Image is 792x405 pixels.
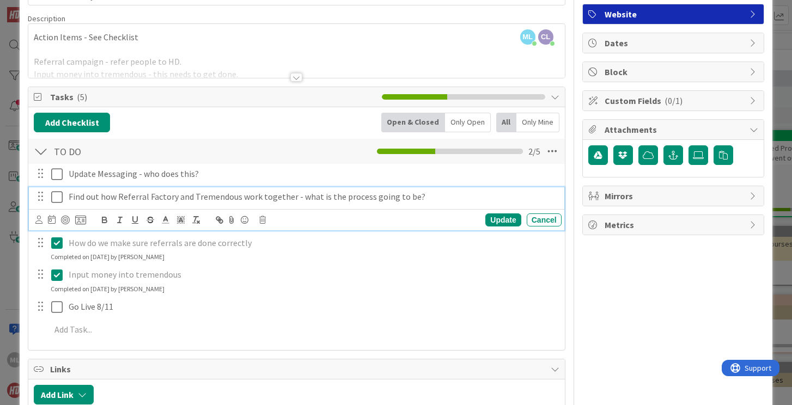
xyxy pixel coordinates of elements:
[28,14,65,23] span: Description
[381,113,445,132] div: Open & Closed
[605,65,744,78] span: Block
[527,213,562,226] div: Cancel
[605,8,744,21] span: Website
[51,284,165,294] div: Completed on [DATE] by [PERSON_NAME]
[605,189,744,202] span: Mirrors
[51,252,165,262] div: Completed on [DATE] by [PERSON_NAME]
[34,31,559,44] p: Action Items - See Checklist
[538,29,553,45] span: CL
[23,2,50,15] span: Support
[50,90,376,103] span: Tasks
[34,385,94,404] button: Add Link
[605,123,744,136] span: Attachments
[605,94,744,107] span: Custom Fields
[69,237,557,249] p: How do we make sure referrals are done correctly
[50,363,545,376] span: Links
[485,213,521,226] div: Update
[69,191,557,203] p: Find out how Referral Factory and Tremendous work together - what is the process going to be?
[496,113,516,132] div: All
[77,91,87,102] span: ( 5 )
[69,168,557,180] p: Update Messaging - who does this?
[516,113,559,132] div: Only Mine
[445,113,491,132] div: Only Open
[665,95,683,106] span: ( 0/1 )
[69,268,557,281] p: Input money into tremendous
[605,36,744,50] span: Dates
[34,113,110,132] button: Add Checklist
[50,142,277,161] input: Add Checklist...
[69,300,557,313] p: Go Live 8/11
[528,145,540,158] span: 2 / 5
[520,29,535,45] span: ML
[605,218,744,231] span: Metrics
